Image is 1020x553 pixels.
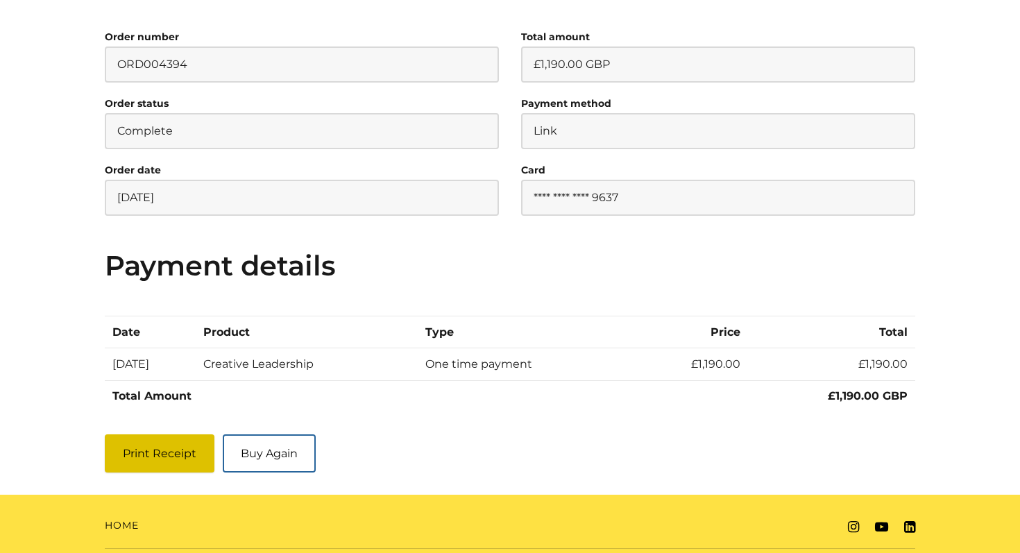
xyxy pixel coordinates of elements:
strong: Total Amount [112,389,192,402]
th: Date [105,316,196,348]
p: Link [521,113,915,149]
strong: £1,190.00 GBP [828,389,908,402]
strong: Total amount [521,31,590,43]
strong: Order number [105,31,179,43]
th: Type [418,316,634,348]
h3: Payment details [105,249,915,282]
p: £1,190.00 GBP [521,46,915,83]
a: Home [105,518,139,533]
strong: Payment method [521,97,611,110]
p: ORD004394 [105,46,499,83]
div: Creative Leadership [203,356,410,373]
p: [DATE] [105,180,499,216]
strong: Order status [105,97,169,110]
th: Price [634,316,748,348]
p: Complete [105,113,499,149]
strong: Order date [105,164,161,176]
td: £1,190.00 [634,348,748,380]
td: [DATE] [105,348,196,380]
th: Product [196,316,418,348]
strong: Card [521,164,545,176]
td: One time payment [418,348,634,380]
th: Total [747,316,915,348]
td: £1,190.00 [747,348,915,380]
button: Print Receipt [105,434,214,473]
a: Buy Again [223,434,316,473]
